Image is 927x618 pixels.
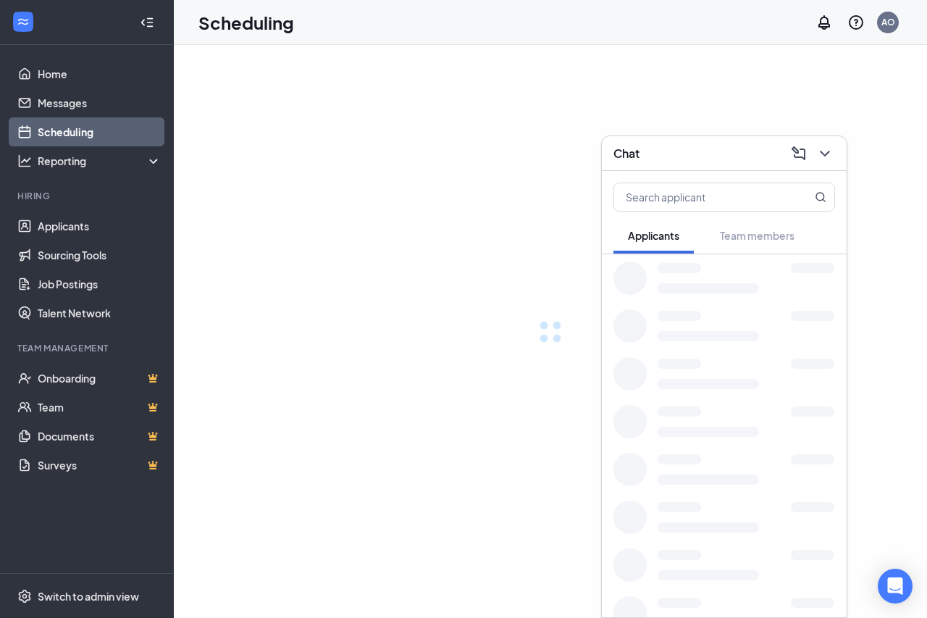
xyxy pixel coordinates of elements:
[614,183,786,211] input: Search applicant
[38,589,139,604] div: Switch to admin view
[628,229,679,242] span: Applicants
[17,342,159,354] div: Team Management
[38,364,162,393] a: OnboardingCrown
[38,212,162,241] a: Applicants
[720,229,794,242] span: Team members
[38,117,162,146] a: Scheduling
[812,142,835,165] button: ChevronDown
[38,451,162,480] a: SurveysCrown
[38,154,162,168] div: Reporting
[17,154,32,168] svg: Analysis
[816,145,834,162] svg: ChevronDown
[847,14,865,31] svg: QuestionInfo
[38,422,162,451] a: DocumentsCrown
[786,142,809,165] button: ComposeMessage
[38,88,162,117] a: Messages
[16,14,30,29] svg: WorkstreamLogo
[38,241,162,270] a: Sourcing Tools
[815,191,826,203] svg: MagnifyingGlass
[815,14,833,31] svg: Notifications
[38,270,162,298] a: Job Postings
[198,10,294,35] h1: Scheduling
[140,15,154,30] svg: Collapse
[881,16,895,28] div: AO
[38,298,162,327] a: Talent Network
[17,190,159,202] div: Hiring
[878,569,913,604] div: Open Intercom Messenger
[613,146,639,162] h3: Chat
[790,145,808,162] svg: ComposeMessage
[38,59,162,88] a: Home
[38,393,162,422] a: TeamCrown
[17,589,32,604] svg: Settings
